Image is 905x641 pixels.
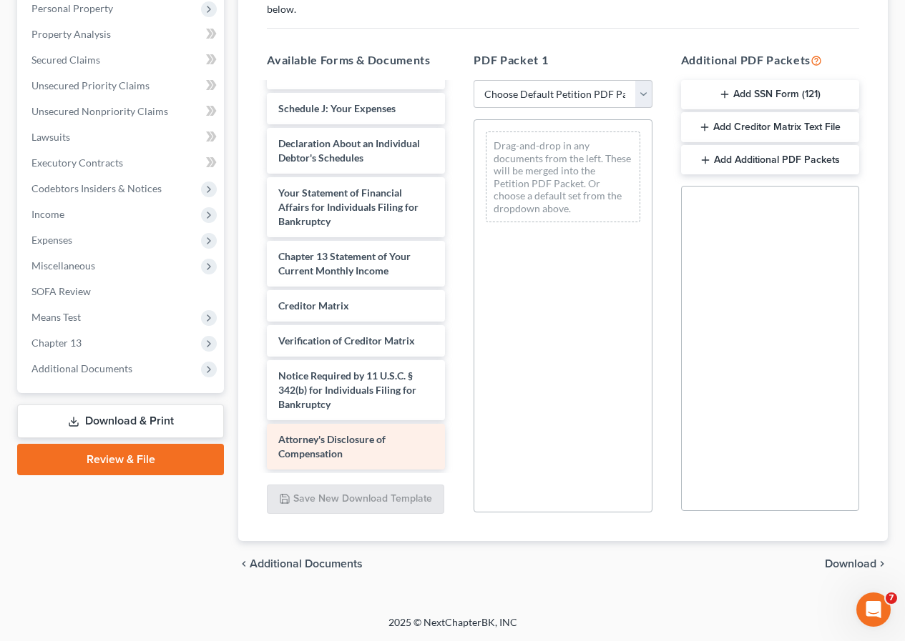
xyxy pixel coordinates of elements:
[31,311,81,323] span: Means Test
[267,51,445,69] h5: Available Forms & Documents
[31,105,168,117] span: Unsecured Nonpriority Claims
[278,369,416,410] span: Notice Required by 11 U.S.C. § 342(b) for Individuals Filing for Bankruptcy
[825,558,876,570] span: Download
[20,21,224,47] a: Property Analysis
[31,54,100,66] span: Secured Claims
[20,73,224,99] a: Unsecured Priority Claims
[278,433,386,459] span: Attorney's Disclosure of Compensation
[876,558,888,570] i: chevron_right
[825,558,888,570] button: Download chevron_right
[31,259,95,272] span: Miscellaneous
[486,131,640,222] div: Drag-and-drop in any documents from the left. These will be merged into the Petition PDF Packet. ...
[278,334,415,347] span: Verification of Creditor Matrix
[17,444,224,475] a: Review & File
[31,285,91,297] span: SOFA Review
[267,485,444,515] button: Save New Download Template
[31,156,123,169] span: Executory Contracts
[681,80,859,110] button: Add SSN Form (121)
[278,137,420,164] span: Declaration About an Individual Debtor's Schedules
[31,362,132,374] span: Additional Documents
[856,592,891,627] iframe: Intercom live chat
[238,558,250,570] i: chevron_left
[250,558,363,570] span: Additional Documents
[31,182,162,194] span: Codebtors Insiders & Notices
[20,279,224,304] a: SOFA Review
[278,102,396,114] span: Schedule J: Your Expenses
[20,124,224,150] a: Lawsuits
[886,592,897,604] span: 7
[681,112,859,142] button: Add Creditor Matrix Text File
[31,28,111,40] span: Property Analysis
[17,404,224,438] a: Download & Print
[278,299,349,312] span: Creditor Matrix
[278,250,411,277] span: Chapter 13 Statement of Your Current Monthly Income
[31,131,70,143] span: Lawsuits
[474,51,652,69] h5: PDF Packet 1
[681,145,859,175] button: Add Additional PDF Packets
[31,208,64,220] span: Income
[31,337,82,349] span: Chapter 13
[20,150,224,176] a: Executory Contracts
[238,558,363,570] a: chevron_left Additional Documents
[31,234,72,246] span: Expenses
[31,79,150,91] span: Unsecured Priority Claims
[20,47,224,73] a: Secured Claims
[681,51,859,69] h5: Additional PDF Packets
[278,187,419,227] span: Your Statement of Financial Affairs for Individuals Filing for Bankruptcy
[20,99,224,124] a: Unsecured Nonpriority Claims
[31,2,113,14] span: Personal Property
[45,615,861,641] div: 2025 © NextChapterBK, INC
